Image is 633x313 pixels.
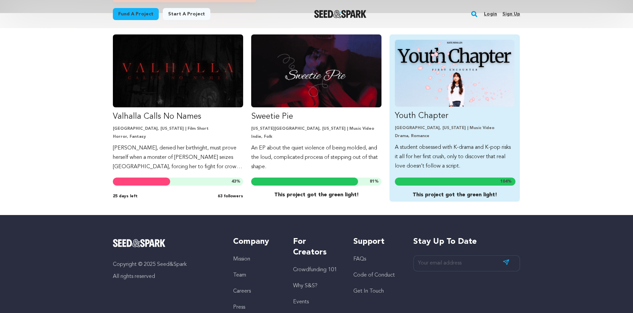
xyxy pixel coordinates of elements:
[413,255,520,272] input: Your email address
[113,260,220,269] p: Copyright © 2025 Seed&Spark
[395,133,514,139] p: Drama, Romance
[251,134,381,139] p: Indie, Folk
[293,283,318,289] a: Why S&S?
[395,191,514,199] p: This project got the green light!
[395,125,514,131] p: [GEOGRAPHIC_DATA], [US_STATE] | Music Video
[233,236,280,247] h5: Company
[500,179,512,184] span: %
[370,180,374,184] span: 81
[413,236,520,247] h5: Stay up to date
[113,111,243,122] p: Valhalla Calls No Names
[233,273,246,278] a: Team
[233,289,251,294] a: Careers
[231,179,240,184] span: %
[251,111,381,122] p: Sweetie Pie
[233,305,245,310] a: Press
[163,8,210,20] a: Start a project
[251,34,381,172] a: Fund Sweetie Pie
[113,143,243,172] p: [PERSON_NAME], denied her birthright, must prove herself when a monster of [PERSON_NAME] seizes [...
[502,9,520,19] a: Sign up
[293,236,340,258] h5: For Creators
[353,289,384,294] a: Get In Touch
[113,239,220,247] a: Seed&Spark Homepage
[113,34,243,172] a: Fund Valhalla Calls No Names
[231,180,236,184] span: 43
[251,143,381,172] p: An EP about the quiet violence of being molded, and the loud, complicated process of stepping out...
[395,143,514,171] p: A student obsessed with K-drama and K-pop risks it all for her first crush, only to discover that...
[370,179,379,184] span: %
[353,256,366,262] a: FAQs
[113,194,138,199] span: 25 days left
[293,267,337,273] a: Crowdfunding 101
[314,10,367,18] img: Seed&Spark Logo Dark Mode
[251,191,381,199] p: This project got the green light!
[113,273,220,281] p: All rights reserved
[314,10,367,18] a: Seed&Spark Homepage
[251,126,381,131] p: [US_STATE][GEOGRAPHIC_DATA], [US_STATE] | Music Video
[113,239,165,247] img: Seed&Spark Logo
[113,126,243,131] p: [GEOGRAPHIC_DATA], [US_STATE] | Film Short
[293,299,309,305] a: Events
[233,256,250,262] a: Mission
[218,194,243,199] span: 63 followers
[395,111,514,121] p: Youth Chapter
[484,9,497,19] a: Login
[500,180,507,184] span: 104
[395,40,514,171] a: Fund Youth Chapter
[113,8,159,20] a: Fund a project
[113,134,243,139] p: Horror, Fantasy
[353,273,395,278] a: Code of Conduct
[353,236,400,247] h5: Support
